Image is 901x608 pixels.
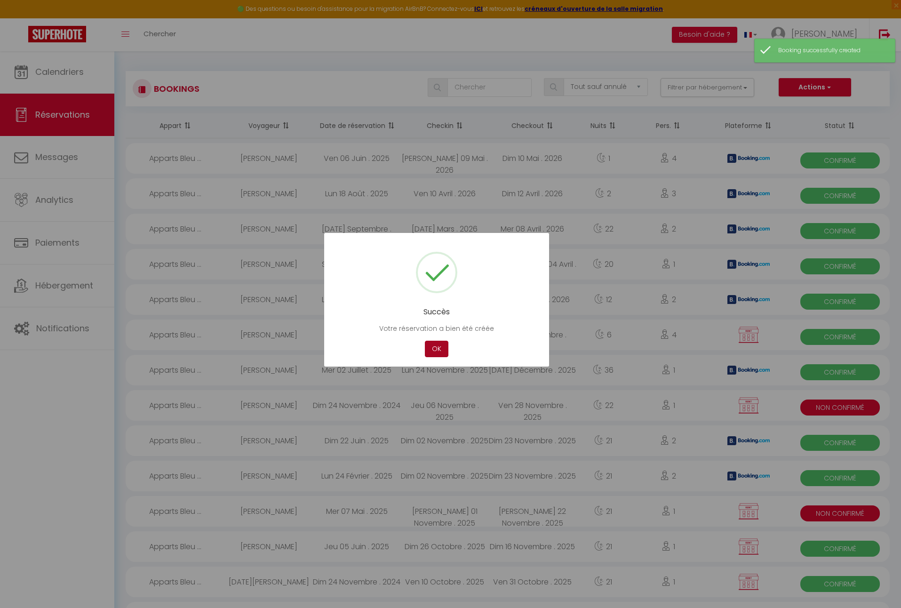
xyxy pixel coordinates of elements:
[425,341,448,357] button: OK
[338,307,535,316] h2: Succès
[861,566,894,601] iframe: Chat
[8,4,36,32] button: Ouvrir le widget de chat LiveChat
[338,323,535,334] p: Votre réservation a bien été créée
[778,46,885,55] div: Booking successfully created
